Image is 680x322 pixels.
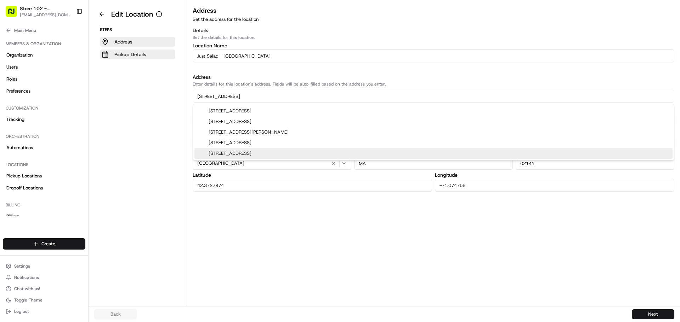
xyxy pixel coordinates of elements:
div: [STREET_ADDRESS] [194,148,673,159]
div: [STREET_ADDRESS] [194,116,673,127]
label: Latitude [193,172,432,177]
button: Main Menu [3,25,85,35]
span: Toggle Theme [14,297,42,303]
a: Users [3,62,85,73]
div: [STREET_ADDRESS][PERSON_NAME] [194,127,673,137]
div: 💻 [60,103,66,109]
div: We're available if you need us! [24,75,90,80]
p: Welcome 👋 [7,28,129,40]
button: Pickup Details [100,49,175,59]
input: Enter Zip Code [516,157,674,170]
span: Pickup Locations [6,173,42,179]
span: Knowledge Base [14,103,54,110]
a: Billing [3,211,85,222]
div: Start new chat [24,68,116,75]
button: Store 102 - [GEOGRAPHIC_DATA] (Just Salad)[EMAIL_ADDRESS][DOMAIN_NAME] [3,3,73,20]
span: Create [41,241,55,247]
span: Preferences [6,88,30,94]
a: Automations [3,142,85,153]
button: Store 102 - [GEOGRAPHIC_DATA] (Just Salad) [20,5,70,12]
input: Enter State [354,157,513,170]
a: Pickup Locations [3,170,85,182]
div: 📗 [7,103,13,109]
button: [EMAIL_ADDRESS][DOMAIN_NAME] [20,12,70,18]
span: Automations [6,145,33,151]
p: Set the details for this location. [193,35,674,40]
a: 💻API Documentation [57,100,117,112]
p: Address [114,38,132,45]
span: [GEOGRAPHIC_DATA] [197,160,244,166]
span: Pylon [70,120,86,125]
button: [GEOGRAPHIC_DATA] [193,157,351,170]
a: Roles [3,74,85,85]
button: Address [100,37,175,47]
span: Billing [6,213,19,219]
a: Tracking [3,114,85,125]
p: Pickup Details [114,51,146,58]
a: Dropoff Locations [3,182,85,194]
span: Log out [14,309,29,314]
h3: Address [193,6,674,16]
h3: Address [193,74,674,81]
p: Enter details for this location's address. Fields will be auto-filled based on the address you en... [193,81,674,87]
div: [STREET_ADDRESS] [194,137,673,148]
span: API Documentation [67,103,114,110]
h1: Edit Location [111,9,153,19]
a: Powered byPylon [50,119,86,125]
a: 📗Knowledge Base [4,100,57,112]
input: Enter address [193,90,674,103]
a: Preferences [3,86,85,97]
button: Log out [3,306,85,316]
span: Settings [14,263,30,269]
button: Next [632,309,674,319]
button: Notifications [3,273,85,282]
input: Enter Latitude [193,179,432,192]
span: Notifications [14,275,39,280]
img: 1736555255976-a54dd68f-1ca7-489b-9aae-adbdc363a1c4 [7,68,20,80]
span: Main Menu [14,28,36,33]
input: Location name [193,49,674,62]
span: Organization [6,52,33,58]
button: Chat with us! [3,284,85,294]
div: [STREET_ADDRESS] [194,106,673,116]
span: Tracking [6,116,24,123]
button: Create [3,238,85,250]
button: Start new chat [120,70,129,78]
div: Suggestions [193,104,674,160]
div: Customization [3,103,85,114]
span: Users [6,64,18,70]
div: Members & Organization [3,38,85,49]
button: Toggle Theme [3,295,85,305]
h3: Details [193,27,674,34]
input: Enter Longitude [435,179,674,192]
input: Clear [18,46,117,53]
button: Settings [3,261,85,271]
p: Steps [100,27,175,33]
div: Billing [3,199,85,211]
div: Locations [3,159,85,170]
label: Longitude [435,172,674,177]
a: Organization [3,49,85,61]
span: Dropoff Locations [6,185,43,191]
span: Roles [6,76,17,82]
div: Orchestration [3,131,85,142]
p: Set the address for the location [193,16,674,23]
span: Chat with us! [14,286,40,292]
label: Location Name [193,43,674,48]
img: Nash [7,7,21,21]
